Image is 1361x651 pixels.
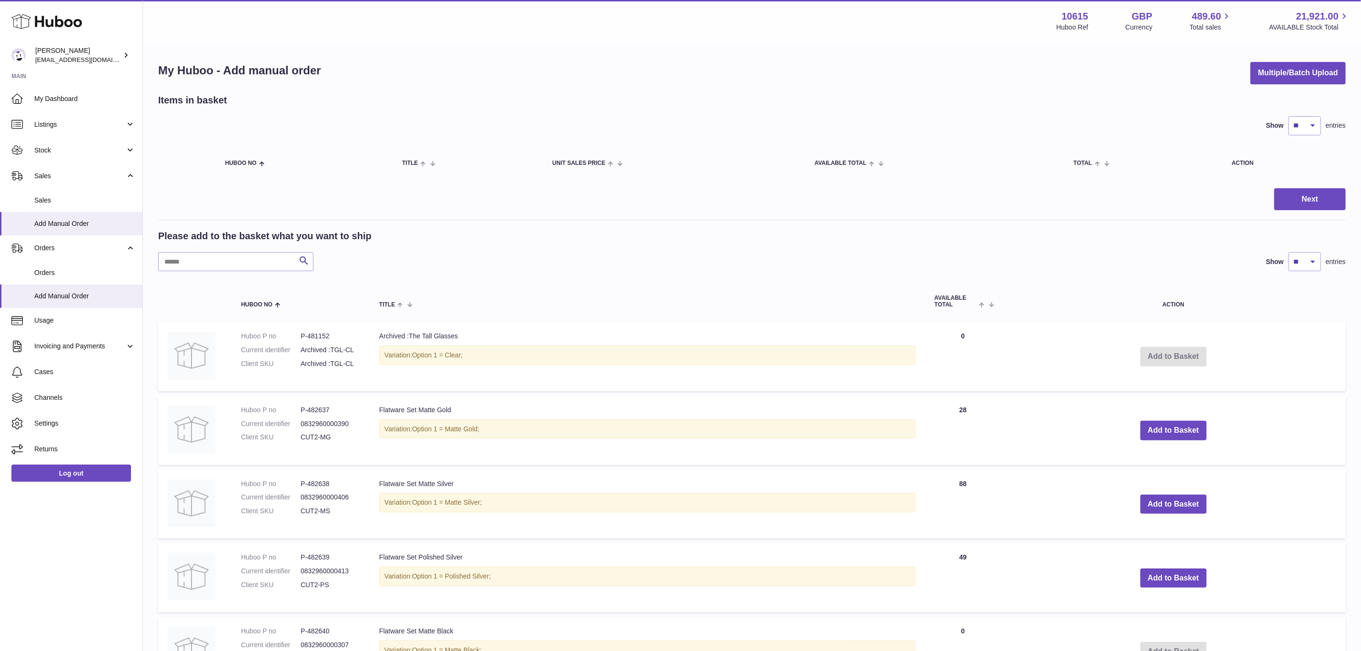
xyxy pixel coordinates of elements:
[1190,10,1232,32] a: 489.60 Total sales
[925,543,1001,612] td: 49
[34,120,125,129] span: Listings
[158,230,372,243] h2: Please add to the basket what you want to ship
[553,160,605,166] span: Unit Sales Price
[1326,121,1346,130] span: entries
[412,351,463,359] span: Option 1 = Clear;
[1132,10,1152,23] strong: GBP
[1326,257,1346,266] span: entries
[1190,23,1232,32] span: Total sales
[241,359,301,368] dt: Client SKU
[34,292,135,301] span: Add Manual Order
[158,94,227,107] h2: Items in basket
[168,406,215,453] img: Flatware Set Matte Gold
[35,56,140,63] span: [EMAIL_ADDRESS][DOMAIN_NAME]
[1266,257,1284,266] label: Show
[412,498,482,506] span: Option 1 = Matte Silver;
[301,641,360,650] dd: 0832960000307
[379,419,916,439] div: Variation:
[301,479,360,488] dd: P-482638
[34,196,135,205] span: Sales
[241,507,301,516] dt: Client SKU
[301,346,360,355] dd: Archived :TGL-CL
[1062,10,1089,23] strong: 10615
[34,146,125,155] span: Stock
[158,63,321,78] h1: My Huboo - Add manual order
[34,94,135,103] span: My Dashboard
[379,302,395,308] span: Title
[34,268,135,277] span: Orders
[168,479,215,527] img: Flatware Set Matte Silver
[34,219,135,228] span: Add Manual Order
[1140,421,1207,440] button: Add to Basket
[370,543,925,612] td: Flatware Set Polished Silver
[379,346,916,365] div: Variation:
[402,160,418,166] span: Title
[412,572,491,580] span: Option 1 = Polished Silver;
[301,433,360,442] dd: CUT2-MG
[1296,10,1339,23] span: 21,921.00
[34,316,135,325] span: Usage
[241,567,301,576] dt: Current identifier
[241,493,301,502] dt: Current identifier
[1274,188,1346,211] button: Next
[241,419,301,428] dt: Current identifier
[301,553,360,562] dd: P-482639
[168,553,215,600] img: Flatware Set Polished Silver
[1140,569,1207,588] button: Add to Basket
[1250,62,1346,84] button: Multiple/Batch Upload
[241,641,301,650] dt: Current identifier
[301,419,360,428] dd: 0832960000390
[370,396,925,465] td: Flatware Set Matte Gold
[412,425,479,433] span: Option 1 = Matte Gold;
[35,46,121,64] div: [PERSON_NAME]
[225,160,257,166] span: Huboo no
[241,332,301,341] dt: Huboo P no
[34,342,125,351] span: Invoicing and Payments
[925,470,1001,539] td: 88
[1074,160,1092,166] span: Total
[379,567,916,586] div: Variation:
[301,406,360,415] dd: P-482637
[301,359,360,368] dd: Archived :TGL-CL
[301,580,360,590] dd: CUT2-PS
[241,627,301,636] dt: Huboo P no
[301,507,360,516] dd: CUT2-MS
[1269,10,1350,32] a: 21,921.00 AVAILABLE Stock Total
[301,567,360,576] dd: 0832960000413
[34,172,125,181] span: Sales
[301,493,360,502] dd: 0832960000406
[370,322,925,391] td: Archived :The Tall Glasses
[168,332,215,379] img: Archived :The Tall Glasses
[241,580,301,590] dt: Client SKU
[370,470,925,539] td: Flatware Set Matte Silver
[1232,160,1336,166] div: Action
[925,322,1001,391] td: 0
[1269,23,1350,32] span: AVAILABLE Stock Total
[815,160,867,166] span: AVAILABLE Total
[241,479,301,488] dt: Huboo P no
[34,445,135,454] span: Returns
[34,367,135,376] span: Cases
[241,553,301,562] dt: Huboo P no
[1266,121,1284,130] label: Show
[1001,285,1346,317] th: Action
[241,406,301,415] dt: Huboo P no
[241,302,272,308] span: Huboo no
[1126,23,1153,32] div: Currency
[34,393,135,402] span: Channels
[1140,495,1207,514] button: Add to Basket
[379,493,916,512] div: Variation:
[1057,23,1089,32] div: Huboo Ref
[34,419,135,428] span: Settings
[241,346,301,355] dt: Current identifier
[241,433,301,442] dt: Client SKU
[935,295,977,307] span: AVAILABLE Total
[301,627,360,636] dd: P-482640
[11,465,131,482] a: Log out
[1192,10,1221,23] span: 489.60
[301,332,360,341] dd: P-481152
[925,396,1001,465] td: 28
[11,48,26,62] img: internalAdmin-10615@internal.huboo.com
[34,244,125,253] span: Orders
